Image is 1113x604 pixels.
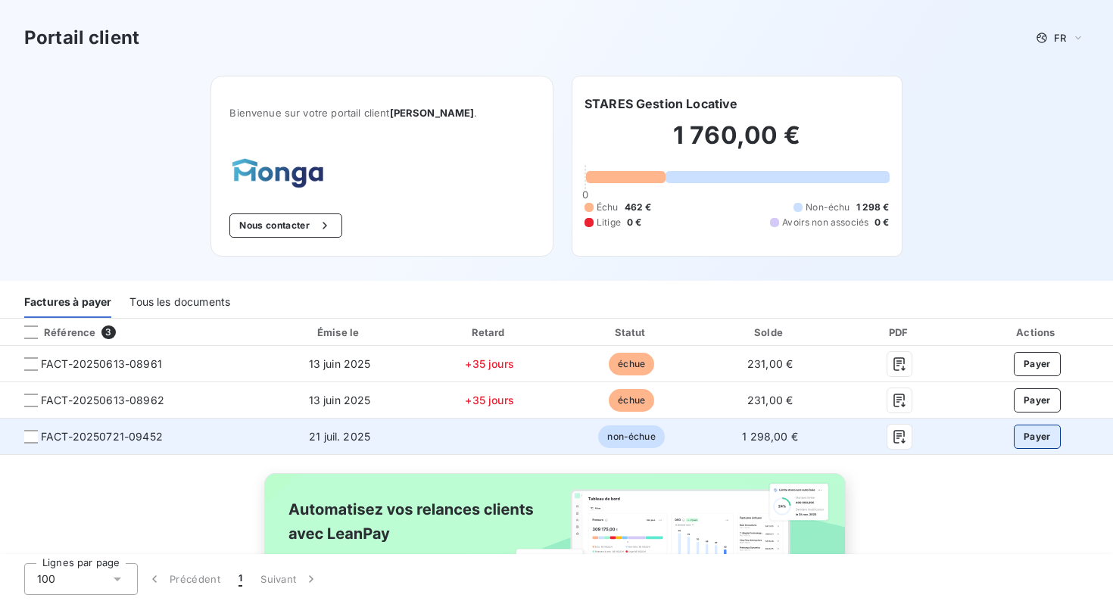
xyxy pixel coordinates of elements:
[138,563,229,595] button: Précédent
[806,201,850,214] span: Non-échu
[585,120,890,166] h2: 1 760,00 €
[742,430,798,443] span: 1 298,00 €
[390,107,475,119] span: [PERSON_NAME]
[1014,388,1061,413] button: Payer
[582,188,588,201] span: 0
[41,393,164,408] span: FACT-20250613-08962
[1014,352,1061,376] button: Payer
[597,201,619,214] span: Échu
[421,325,559,340] div: Retard
[465,357,513,370] span: +35 jours
[965,325,1110,340] div: Actions
[627,216,641,229] span: 0 €
[747,357,793,370] span: 231,00 €
[705,325,836,340] div: Solde
[309,357,371,370] span: 13 juin 2025
[465,394,513,406] span: +35 jours
[129,286,230,318] div: Tous les documents
[264,325,414,340] div: Émise le
[41,429,163,444] span: FACT-20250721-09452
[597,216,621,229] span: Litige
[565,325,699,340] div: Statut
[251,563,328,595] button: Suivant
[101,325,115,339] span: 3
[238,571,242,587] span: 1
[841,325,958,340] div: PDF
[309,394,371,406] span: 13 juin 2025
[782,216,868,229] span: Avoirs non associés
[609,353,654,375] span: échue
[309,430,370,443] span: 21 juil. 2025
[37,571,55,587] span: 100
[598,425,664,448] span: non-échue
[609,389,654,412] span: échue
[24,24,139,51] h3: Portail client
[229,155,326,189] img: Company logo
[747,394,793,406] span: 231,00 €
[229,563,251,595] button: 1
[585,95,737,113] h6: STARES Gestion Locative
[1014,425,1061,449] button: Payer
[41,356,162,372] span: FACT-20250613-08961
[229,107,535,119] span: Bienvenue sur votre portail client .
[24,286,111,318] div: Factures à payer
[12,325,95,339] div: Référence
[229,213,341,238] button: Nous contacter
[874,216,889,229] span: 0 €
[1054,32,1066,44] span: FR
[856,201,890,214] span: 1 298 €
[625,201,652,214] span: 462 €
